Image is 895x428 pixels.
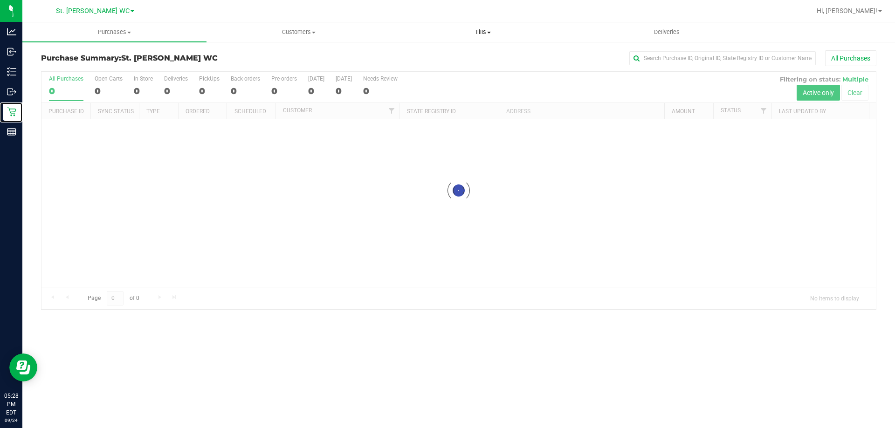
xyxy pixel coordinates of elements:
[7,87,16,96] inline-svg: Outbound
[56,7,130,15] span: St. [PERSON_NAME] WC
[4,417,18,424] p: 09/24
[22,22,207,42] a: Purchases
[121,54,218,62] span: St. [PERSON_NAME] WC
[629,51,816,65] input: Search Purchase ID, Original ID, State Registry ID or Customer Name...
[641,28,692,36] span: Deliveries
[22,28,207,36] span: Purchases
[391,22,575,42] a: Tills
[575,22,759,42] a: Deliveries
[7,127,16,136] inline-svg: Reports
[4,392,18,417] p: 05:28 PM EDT
[7,107,16,116] inline-svg: Retail
[41,54,319,62] h3: Purchase Summary:
[207,28,390,36] span: Customers
[817,7,877,14] span: Hi, [PERSON_NAME]!
[9,353,37,381] iframe: Resource center
[207,22,391,42] a: Customers
[825,50,876,66] button: All Purchases
[391,28,574,36] span: Tills
[7,27,16,36] inline-svg: Analytics
[7,67,16,76] inline-svg: Inventory
[7,47,16,56] inline-svg: Inbound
